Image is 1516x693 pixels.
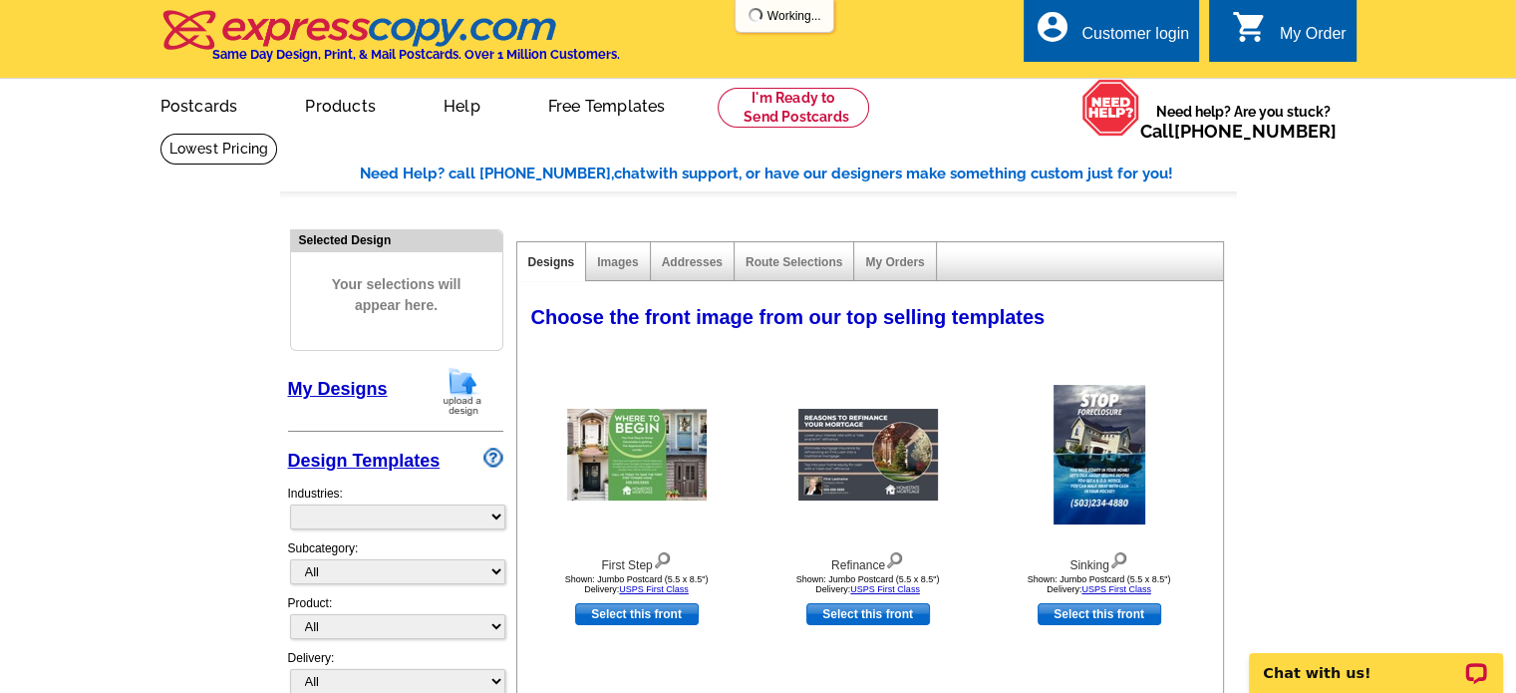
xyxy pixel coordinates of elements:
a: Design Templates [288,451,441,471]
img: view design details [1109,547,1128,569]
div: Need Help? call [PHONE_NUMBER], with support, or have our designers make something custom just fo... [360,163,1237,185]
a: Postcards [129,81,270,128]
a: Addresses [662,255,723,269]
div: Sinking [990,547,1209,574]
div: Shown: Jumbo Postcard (5.5 x 8.5") Delivery: [758,574,978,594]
a: Free Templates [516,81,698,128]
div: Subcategory: [288,539,503,594]
a: My Designs [288,379,388,399]
span: Call [1140,121,1337,142]
a: use this design [806,603,930,625]
div: Product: [288,594,503,649]
span: Your selections will appear here. [306,254,487,336]
a: My Orders [865,255,924,269]
div: My Order [1280,25,1347,53]
a: Help [412,81,512,128]
a: Designs [528,255,575,269]
span: Need help? Are you stuck? [1140,102,1347,142]
a: [PHONE_NUMBER] [1174,121,1337,142]
img: Refinance [798,409,938,501]
a: Route Selections [746,255,842,269]
div: Shown: Jumbo Postcard (5.5 x 8.5") Delivery: [527,574,747,594]
a: account_circle Customer login [1034,22,1189,47]
a: Same Day Design, Print, & Mail Postcards. Over 1 Million Customers. [160,24,620,62]
div: Customer login [1081,25,1189,53]
span: Choose the front image from our top selling templates [531,306,1046,328]
div: Selected Design [291,230,502,249]
img: design-wizard-help-icon.png [483,448,503,468]
iframe: LiveChat chat widget [1236,630,1516,693]
img: view design details [653,547,672,569]
div: Shown: Jumbo Postcard (5.5 x 8.5") Delivery: [990,574,1209,594]
span: chat [614,165,646,182]
a: shopping_cart My Order [1232,22,1347,47]
div: First Step [527,547,747,574]
img: First Step [567,409,707,501]
a: USPS First Class [619,584,689,594]
a: Images [597,255,638,269]
div: Industries: [288,475,503,539]
a: USPS First Class [1081,584,1151,594]
img: loading... [748,7,763,23]
a: Products [273,81,408,128]
h4: Same Day Design, Print, & Mail Postcards. Over 1 Million Customers. [212,47,620,62]
a: use this design [1038,603,1161,625]
a: USPS First Class [850,584,920,594]
i: account_circle [1034,9,1069,45]
div: Refinance [758,547,978,574]
img: Sinking [1054,385,1145,524]
i: shopping_cart [1232,9,1268,45]
a: use this design [575,603,699,625]
img: upload-design [437,366,488,417]
img: view design details [885,547,904,569]
img: help [1081,79,1140,137]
